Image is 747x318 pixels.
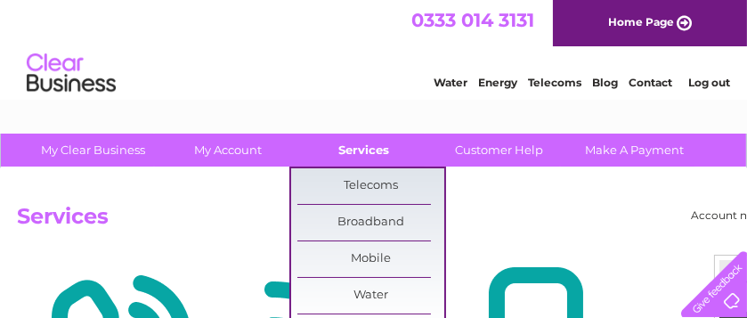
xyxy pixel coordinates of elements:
[290,134,437,167] a: Services
[297,278,444,314] a: Water
[434,76,467,89] a: Water
[592,76,618,89] a: Blog
[426,134,572,167] a: Customer Help
[20,134,166,167] a: My Clear Business
[561,134,708,167] a: Make A Payment
[297,241,444,277] a: Mobile
[155,134,302,167] a: My Account
[26,46,117,101] img: logo.png
[528,76,581,89] a: Telecoms
[411,9,534,31] a: 0333 014 3131
[297,205,444,241] a: Broadband
[688,76,730,89] a: Log out
[478,76,517,89] a: Energy
[629,76,672,89] a: Contact
[297,168,444,204] a: Telecoms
